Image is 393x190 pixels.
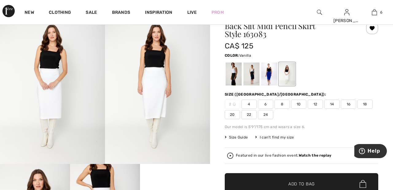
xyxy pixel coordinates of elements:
[372,9,377,16] img: My Bag
[241,110,257,119] span: 22
[258,110,273,119] span: 24
[324,100,340,109] span: 14
[258,100,273,109] span: 6
[225,110,240,119] span: 20
[361,9,388,16] a: 6
[86,10,97,16] a: Sale
[225,42,253,50] span: CA$ 125
[225,135,248,140] span: Size Guide
[255,135,294,140] div: I can't find my size
[239,53,251,58] span: Vanilla
[105,7,210,164] img: Back Slit Midi Pencil Skirt Style 163083. 2
[241,100,257,109] span: 4
[145,10,172,16] span: Inspiration
[344,9,349,16] img: My Info
[344,9,349,15] a: Sign In
[288,181,315,187] span: Add to Bag
[225,53,239,58] span: Color:
[49,10,71,16] a: Clothing
[225,92,327,97] div: Size ([GEOGRAPHIC_DATA]/[GEOGRAPHIC_DATA]):
[274,100,290,109] span: 8
[225,124,378,130] div: Our model is 5'9"/175 cm and wears a size 6.
[112,10,130,16] a: Brands
[299,153,332,158] strong: Watch the replay
[226,63,242,85] div: Black
[333,17,360,24] div: [PERSON_NAME]
[341,100,356,109] span: 16
[236,154,331,158] div: Featured in our live fashion event.
[261,63,277,85] div: Royal Sapphire 163
[317,9,322,16] img: search the website
[279,63,295,85] div: Vanilla
[2,5,15,17] img: 1ère Avenue
[380,9,382,15] span: 6
[212,9,224,16] a: Prom
[291,100,306,109] span: 10
[360,180,366,188] img: Bag.svg
[187,9,197,16] a: Live
[225,100,240,109] span: 2
[354,144,387,159] iframe: Opens a widget where you can find more information
[308,100,323,109] span: 12
[25,10,34,16] a: New
[227,153,233,159] img: Watch the replay
[225,22,353,38] h1: Back Slit Midi Pencil Skirt Style 163083
[357,100,373,109] span: 18
[243,63,259,85] div: Midnight Blue 40
[233,103,236,106] img: ring-m.svg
